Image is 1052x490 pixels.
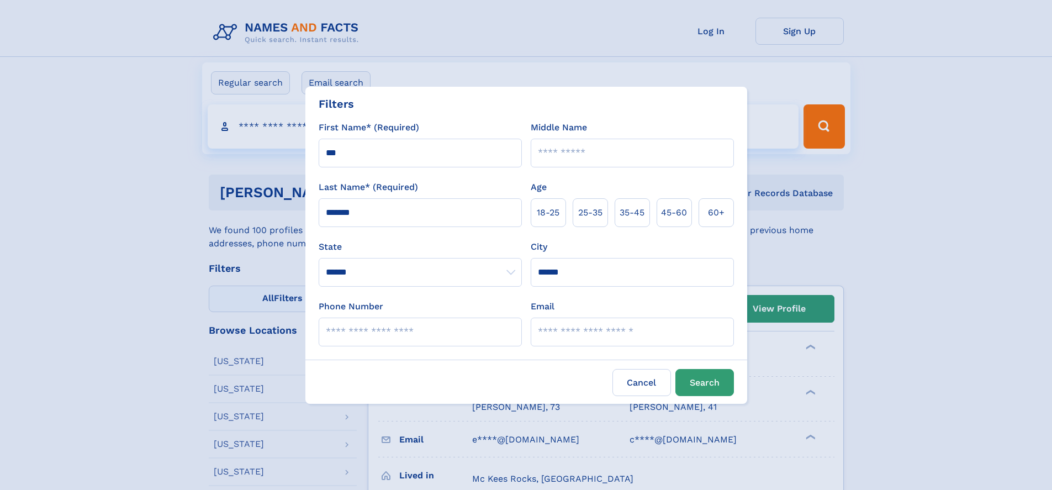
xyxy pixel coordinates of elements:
label: State [319,240,522,254]
label: Cancel [612,369,671,396]
span: 35‑45 [620,206,644,219]
span: 60+ [708,206,725,219]
label: Last Name* (Required) [319,181,418,194]
label: Middle Name [531,121,587,134]
label: First Name* (Required) [319,121,419,134]
label: Email [531,300,554,313]
label: Phone Number [319,300,383,313]
label: City [531,240,547,254]
button: Search [675,369,734,396]
span: 18‑25 [537,206,559,219]
div: Filters [319,96,354,112]
span: 45‑60 [661,206,687,219]
span: 25‑35 [578,206,602,219]
label: Age [531,181,547,194]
